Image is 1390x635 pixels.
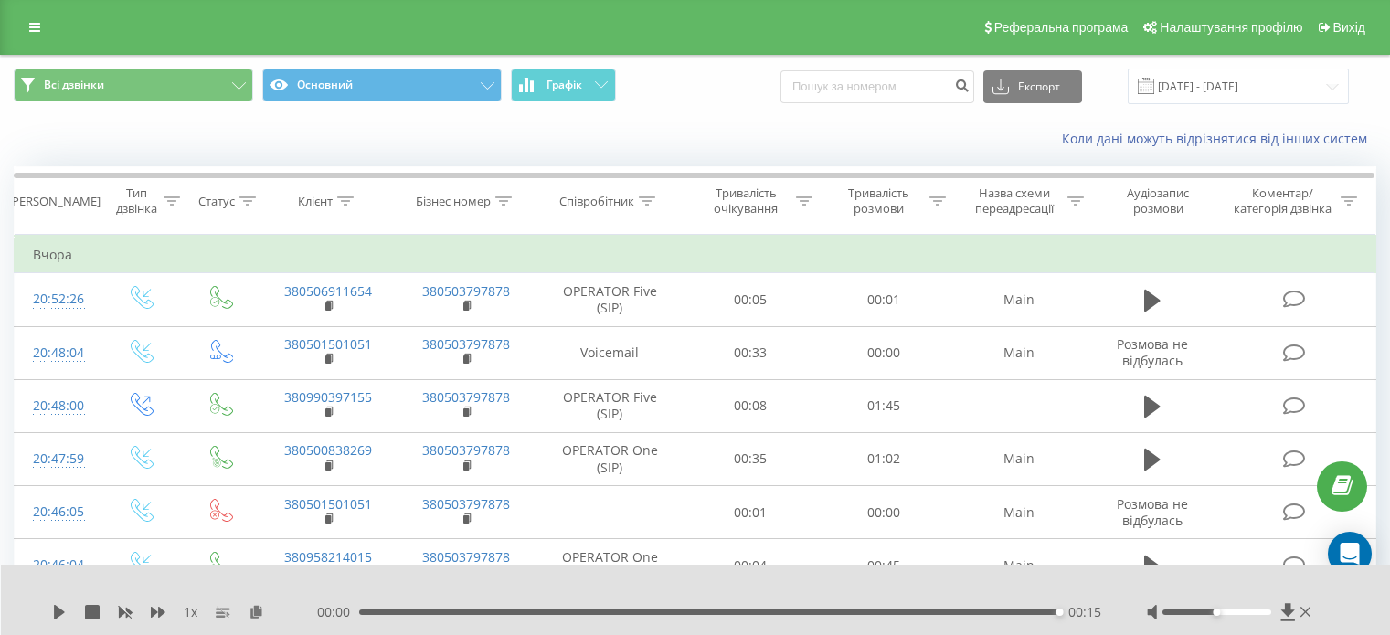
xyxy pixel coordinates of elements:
[994,20,1129,35] span: Реферальна програма
[422,548,510,566] a: 380503797878
[833,185,925,217] div: Тривалість розмови
[559,194,634,209] div: Співробітник
[44,78,104,92] span: Всі дзвінки
[422,388,510,406] a: 380503797878
[684,273,817,326] td: 00:05
[33,494,81,530] div: 20:46:05
[817,486,950,539] td: 00:00
[817,273,950,326] td: 00:01
[15,237,1376,273] td: Вчора
[14,69,253,101] button: Всі дзвінки
[780,70,974,103] input: Пошук за номером
[950,326,1088,379] td: Main
[511,69,616,101] button: Графік
[33,335,81,371] div: 20:48:04
[684,539,817,592] td: 00:04
[1160,20,1302,35] span: Налаштування профілю
[298,194,333,209] div: Клієнт
[1068,603,1101,621] span: 00:15
[684,379,817,432] td: 00:08
[817,432,950,485] td: 01:02
[546,79,582,91] span: Графік
[950,432,1088,485] td: Main
[536,326,684,379] td: Voicemail
[422,282,510,300] a: 380503797878
[262,69,502,101] button: Основний
[967,185,1063,217] div: Назва схеми переадресації
[422,441,510,459] a: 380503797878
[950,539,1088,592] td: Main
[317,603,359,621] span: 00:00
[983,70,1082,103] button: Експорт
[1056,609,1064,616] div: Accessibility label
[284,282,372,300] a: 380506911654
[284,548,372,566] a: 380958214015
[536,379,684,432] td: OPERATOR Five (SIP)
[684,486,817,539] td: 00:01
[284,388,372,406] a: 380990397155
[1229,185,1336,217] div: Коментар/категорія дзвінка
[115,185,158,217] div: Тип дзвінка
[184,603,197,621] span: 1 x
[416,194,491,209] div: Бізнес номер
[1105,185,1212,217] div: Аудіозапис розмови
[817,326,950,379] td: 00:00
[284,335,372,353] a: 380501501051
[536,273,684,326] td: OPERATOR Five (SIP)
[950,486,1088,539] td: Main
[33,547,81,583] div: 20:46:04
[284,495,372,513] a: 380501501051
[422,335,510,353] a: 380503797878
[817,539,950,592] td: 00:45
[817,379,950,432] td: 01:45
[1333,20,1365,35] span: Вихід
[1062,130,1376,147] a: Коли дані можуть відрізнятися вiд інших систем
[422,495,510,513] a: 380503797878
[198,194,235,209] div: Статус
[1328,532,1372,576] div: Open Intercom Messenger
[284,441,372,459] a: 380500838269
[1117,495,1188,529] span: Розмова не відбулась
[33,388,81,424] div: 20:48:00
[33,281,81,317] div: 20:52:26
[536,539,684,592] td: OPERATOR One (SIP)
[684,326,817,379] td: 00:33
[536,432,684,485] td: OPERATOR One (SIP)
[1117,335,1188,369] span: Розмова не відбулась
[950,273,1088,326] td: Main
[33,441,81,477] div: 20:47:59
[701,185,792,217] div: Тривалість очікування
[1213,609,1220,616] div: Accessibility label
[8,194,101,209] div: [PERSON_NAME]
[684,432,817,485] td: 00:35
